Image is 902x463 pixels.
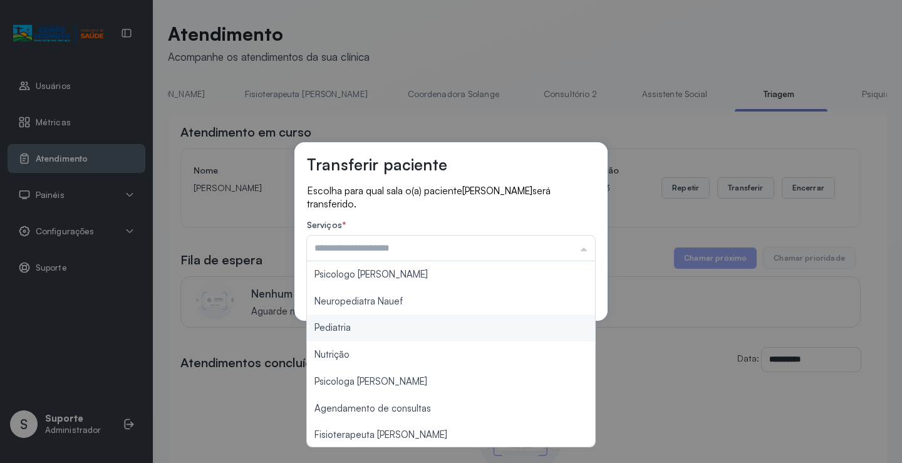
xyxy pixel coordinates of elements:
[307,288,595,315] li: Neuropediatra Nauef
[307,184,595,210] p: Escolha para qual sala o(a) paciente será transferido.
[307,368,595,395] li: Psicologa [PERSON_NAME]
[307,219,342,230] span: Serviços
[307,422,595,449] li: Fisioterapeuta [PERSON_NAME]
[307,261,595,288] li: Psicologo [PERSON_NAME]
[307,155,447,174] h3: Transferir paciente
[307,315,595,341] li: Pediatria
[462,185,532,197] span: [PERSON_NAME]
[307,341,595,368] li: Nutrição
[307,395,595,422] li: Agendamento de consultas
